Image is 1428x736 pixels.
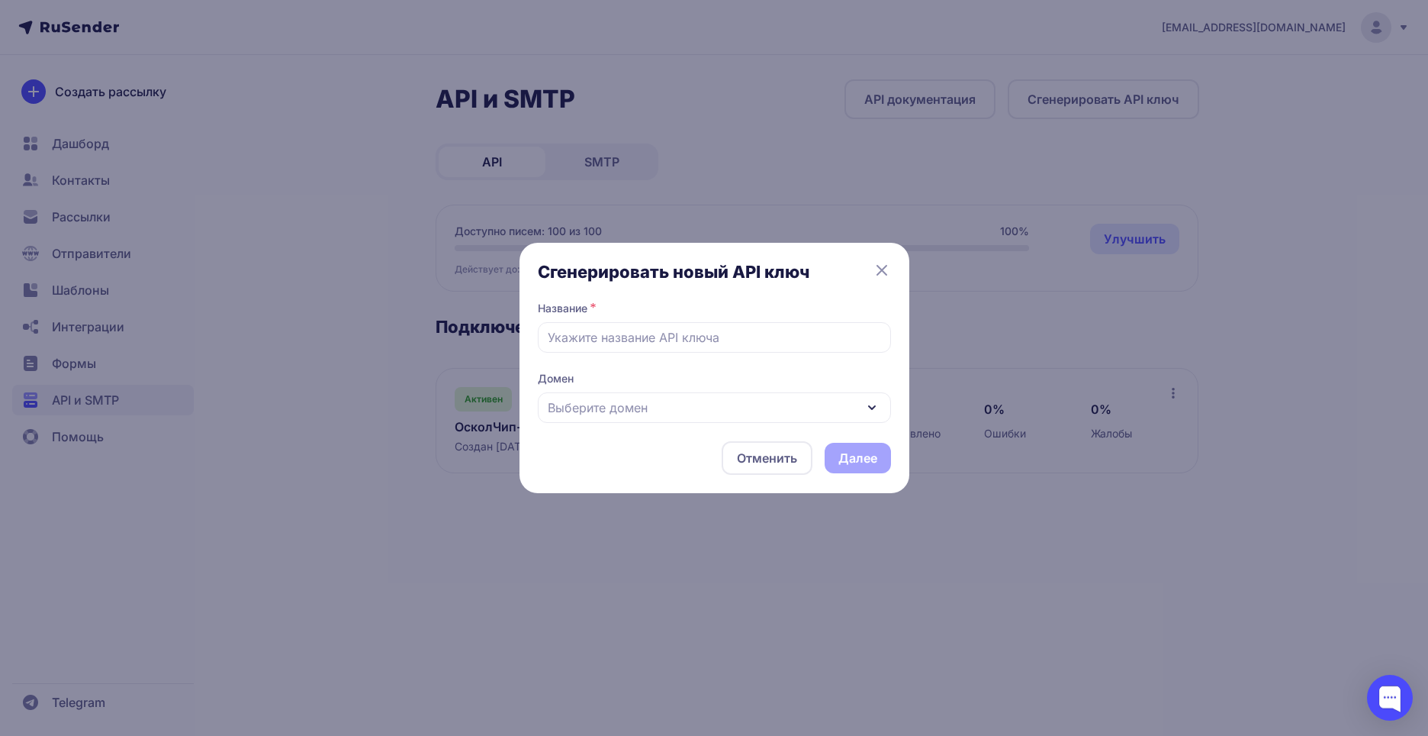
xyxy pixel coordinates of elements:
h3: Сгенерировать новый API ключ [538,261,891,282]
label: Название [538,301,587,316]
input: Укажите название API ключа [538,322,891,353]
span: Выберите домен [548,399,648,417]
span: Домен [538,371,891,386]
button: Отменить [722,441,812,475]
